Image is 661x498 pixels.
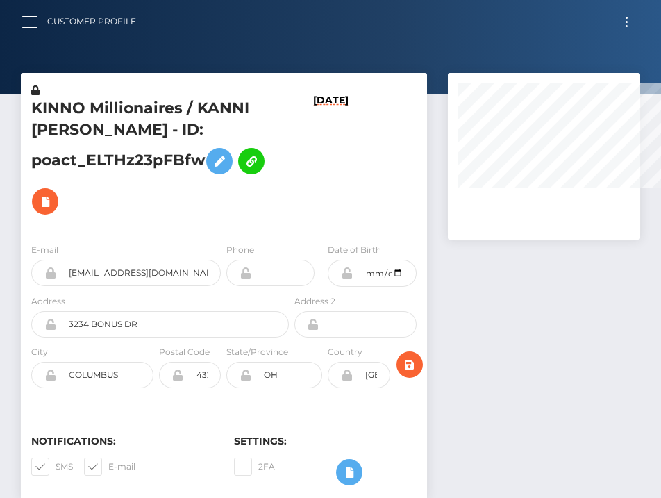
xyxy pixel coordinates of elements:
h6: Settings: [234,435,416,447]
label: E-mail [31,244,58,256]
label: Country [328,346,362,358]
label: 2FA [234,458,275,476]
button: Toggle navigation [614,13,639,31]
label: Date of Birth [328,244,381,256]
label: State/Province [226,346,288,358]
label: City [31,346,48,358]
label: Postal Code [159,346,210,358]
h6: Notifications: [31,435,213,447]
label: Address 2 [294,295,335,308]
label: E-mail [84,458,135,476]
label: SMS [31,458,73,476]
h6: [DATE] [313,94,349,226]
a: Customer Profile [47,7,136,36]
label: Address [31,295,65,308]
h5: KINNO Millionaires / KANNI [PERSON_NAME] - ID: poact_ELTHz23pFBfw [31,98,281,222]
label: Phone [226,244,254,256]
